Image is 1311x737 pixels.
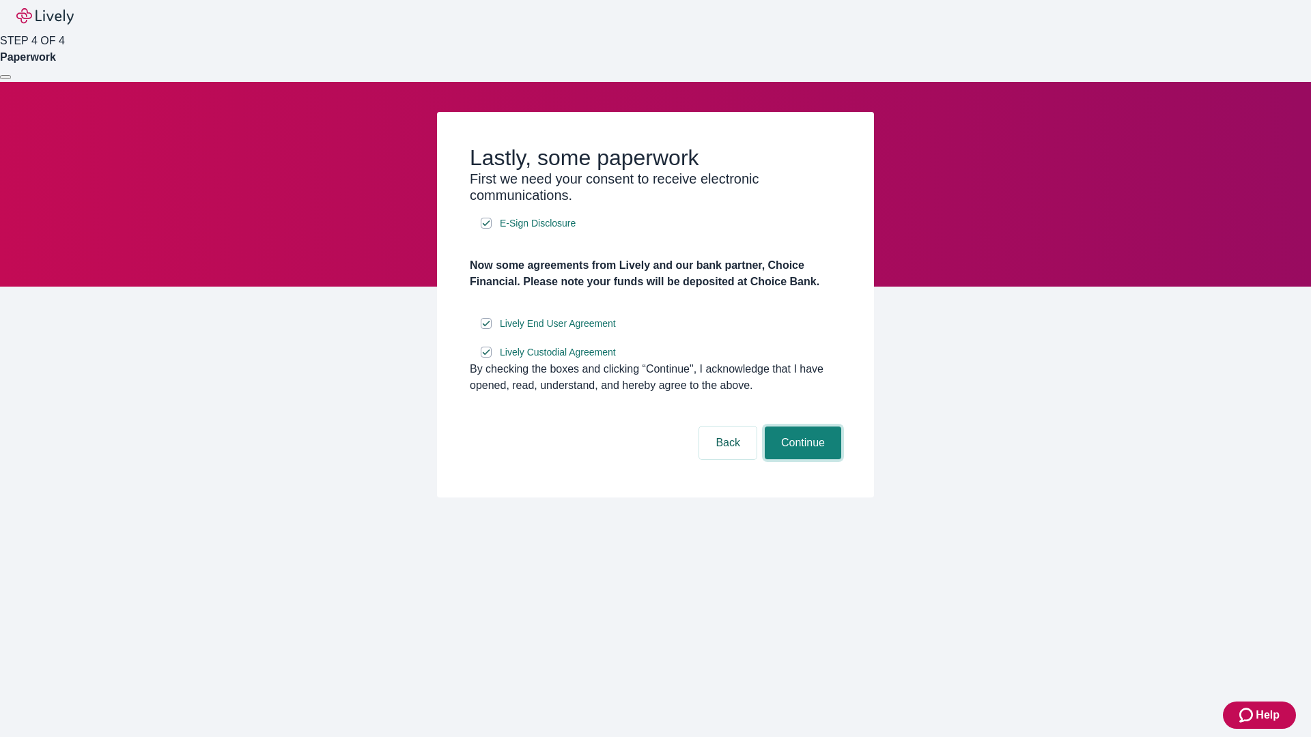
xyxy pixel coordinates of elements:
button: Continue [765,427,841,459]
a: e-sign disclosure document [497,315,619,332]
h2: Lastly, some paperwork [470,145,841,171]
div: By checking the boxes and clicking “Continue", I acknowledge that I have opened, read, understand... [470,361,841,394]
img: Lively [16,8,74,25]
h4: Now some agreements from Lively and our bank partner, Choice Financial. Please note your funds wi... [470,257,841,290]
a: e-sign disclosure document [497,344,619,361]
h3: First we need your consent to receive electronic communications. [470,171,841,203]
span: E-Sign Disclosure [500,216,576,231]
span: Lively End User Agreement [500,317,616,331]
a: e-sign disclosure document [497,215,578,232]
button: Back [699,427,757,459]
span: Lively Custodial Agreement [500,345,616,360]
button: Zendesk support iconHelp [1223,702,1296,729]
svg: Zendesk support icon [1239,707,1256,723]
span: Help [1256,707,1280,723]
